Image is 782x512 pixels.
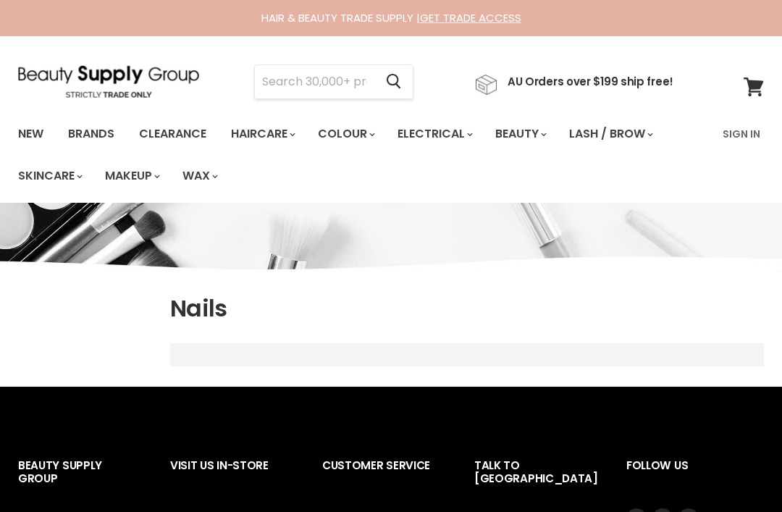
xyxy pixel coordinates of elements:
[484,119,555,149] a: Beauty
[307,119,384,149] a: Colour
[172,161,227,191] a: Wax
[170,448,293,508] h2: Visit Us In-Store
[710,444,768,498] iframe: Gorgias live chat messenger
[387,119,482,149] a: Electrical
[714,119,769,149] a: Sign In
[420,10,521,25] a: GET TRADE ACCESS
[254,64,413,99] form: Product
[57,119,125,149] a: Brands
[170,293,764,324] h1: Nails
[94,161,169,191] a: Makeup
[374,65,413,98] button: Search
[255,65,374,98] input: Search
[322,448,445,508] h2: Customer Service
[7,113,714,197] ul: Main menu
[128,119,217,149] a: Clearance
[220,119,304,149] a: Haircare
[558,119,662,149] a: Lash / Brow
[626,448,764,508] h2: Follow us
[7,161,91,191] a: Skincare
[7,119,54,149] a: New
